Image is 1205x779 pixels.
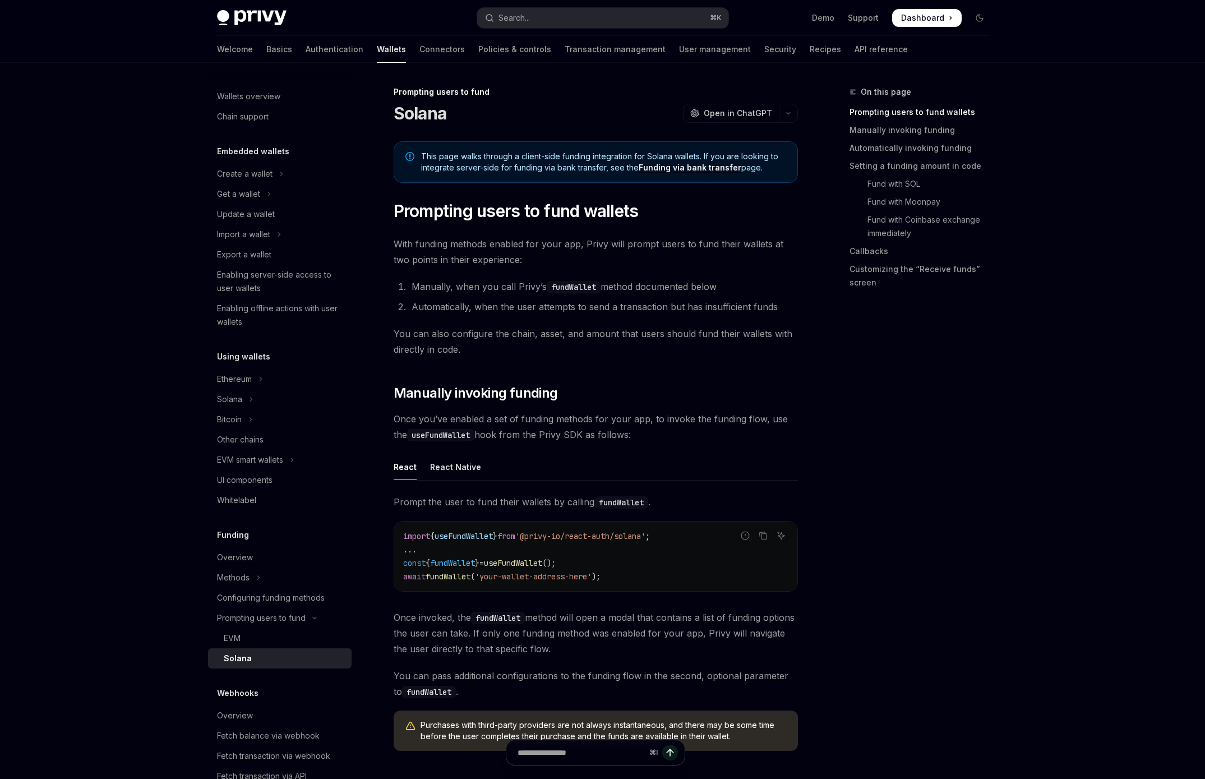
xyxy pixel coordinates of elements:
a: Export a wallet [208,245,352,265]
button: Toggle Methods section [208,568,352,588]
li: Automatically, when the user attempts to send a transaction but has insufficient funds [408,299,798,315]
a: User management [679,36,751,63]
a: Overview [208,547,352,568]
div: Enabling offline actions with user wallets [217,302,345,329]
span: = [479,558,484,568]
span: useFundWallet [484,558,542,568]
span: fundWallet [430,558,475,568]
span: Prompting users to fund wallets [394,201,639,221]
div: Overview [217,551,253,564]
code: useFundWallet [407,429,474,441]
a: Wallets overview [208,86,352,107]
a: Transaction management [565,36,666,63]
div: Prompting users to fund [217,611,306,625]
button: Toggle Prompting users to fund section [208,608,352,628]
a: Other chains [208,430,352,450]
div: UI components [217,473,273,487]
a: UI components [208,470,352,490]
a: Demo [812,12,834,24]
div: Import a wallet [217,228,270,241]
img: dark logo [217,10,287,26]
a: Callbacks [849,242,998,260]
button: Toggle Create a wallet section [208,164,352,184]
span: 'your-wallet-address-here' [475,571,592,582]
button: Toggle Solana section [208,389,352,409]
a: Setting a funding amount in code [849,157,998,175]
a: Customizing the “Receive funds” screen [849,260,998,292]
span: import [403,531,430,541]
span: const [403,558,426,568]
div: Update a wallet [217,208,275,221]
h5: Using wallets [217,350,270,363]
a: Funding via bank transfer [639,163,741,173]
a: Prompting users to fund wallets [849,103,998,121]
a: Fund with Moonpay [849,193,998,211]
h1: Solana [394,103,447,123]
span: ; [645,531,650,541]
span: ( [470,571,475,582]
a: Security [764,36,796,63]
span: from [497,531,515,541]
div: Overview [217,709,253,722]
div: Export a wallet [217,248,271,261]
a: Fund with SOL [849,175,998,193]
a: Recipes [810,36,841,63]
h5: Funding [217,528,249,542]
button: Toggle Bitcoin section [208,409,352,430]
a: Manually invoking funding [849,121,998,139]
div: Prompting users to fund [394,86,798,98]
a: EVM [208,628,352,648]
a: Fund with Coinbase exchange immediately [849,211,998,242]
span: Once you’ve enabled a set of funding methods for your app, to invoke the funding flow, use the ho... [394,411,798,442]
svg: Note [405,152,414,161]
span: Manually invoking funding [394,384,558,402]
button: Toggle dark mode [971,9,989,27]
span: await [403,571,426,582]
a: Wallets [377,36,406,63]
a: Overview [208,706,352,726]
span: Purchases with third-party providers are not always instantaneous, and there may be some time bef... [421,720,787,742]
code: fundWallet [594,496,648,509]
button: Toggle Get a wallet section [208,184,352,204]
button: Copy the contents from the code block [756,528,770,543]
a: Automatically invoking funding [849,139,998,157]
div: Enabling server-side access to user wallets [217,268,345,295]
span: Open in ChatGPT [704,108,772,119]
button: Ask AI [774,528,788,543]
code: fundWallet [402,686,456,698]
a: Whitelabel [208,490,352,510]
span: fundWallet [426,571,470,582]
div: Whitelabel [217,494,256,507]
div: Bitcoin [217,413,242,426]
button: Open in ChatGPT [683,104,779,123]
div: Wallets overview [217,90,280,103]
span: '@privy-io/react-auth/solana' [515,531,645,541]
a: Enabling server-side access to user wallets [208,265,352,298]
a: Authentication [306,36,363,63]
span: You can pass additional configurations to the funding flow in the second, optional parameter to . [394,668,798,699]
a: API reference [855,36,908,63]
span: (); [542,558,556,568]
input: Ask a question... [518,740,645,765]
a: Connectors [419,36,465,63]
button: Send message [662,745,678,760]
span: useFundWallet [435,531,493,541]
div: Get a wallet [217,187,260,201]
div: Solana [224,652,252,665]
span: Prompt the user to fund their wallets by calling . [394,494,798,510]
a: Dashboard [892,9,962,27]
a: Configuring funding methods [208,588,352,608]
span: Dashboard [901,12,944,24]
span: Once invoked, the method will open a modal that contains a list of funding options the user can t... [394,610,798,657]
span: On this page [861,85,911,99]
div: EVM smart wallets [217,453,283,467]
h5: Webhooks [217,686,258,700]
a: Fetch balance via webhook [208,726,352,746]
code: fundWallet [547,281,601,293]
div: Solana [217,393,242,406]
button: Report incorrect code [738,528,752,543]
div: Chain support [217,110,269,123]
h5: Embedded wallets [217,145,289,158]
a: Chain support [208,107,352,127]
div: Ethereum [217,372,252,386]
